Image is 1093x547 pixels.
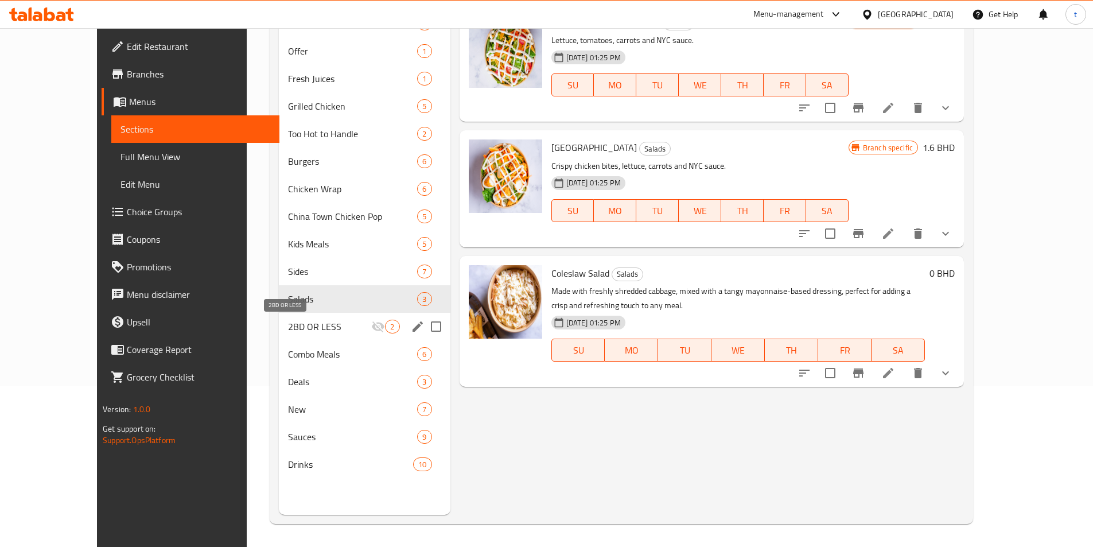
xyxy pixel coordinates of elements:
[923,14,955,30] h6: 1.2 BHD
[881,366,895,380] a: Edit menu item
[279,423,450,451] div: Sauces9
[612,267,643,281] span: Salads
[562,177,625,188] span: [DATE] 01:25 PM
[939,366,952,380] svg: Show Choices
[288,44,417,58] span: Offer
[279,395,450,423] div: New7
[288,72,417,86] span: Fresh Juices
[551,265,609,282] span: Coleslaw Salad
[641,203,674,219] span: TU
[726,203,759,219] span: TH
[120,150,270,164] span: Full Menu View
[417,127,431,141] div: items
[127,232,270,246] span: Coupons
[288,127,417,141] span: Too Hot to Handle
[279,230,450,258] div: Kids Meals5
[721,199,764,222] button: TH
[845,359,872,387] button: Branch-specific-item
[845,220,872,247] button: Branch-specific-item
[726,77,759,94] span: TH
[609,342,654,359] span: MO
[102,198,279,226] a: Choice Groups
[288,347,417,361] div: Combo Meals
[636,73,679,96] button: TU
[288,265,417,278] span: Sides
[111,170,279,198] a: Edit Menu
[288,375,417,389] div: Deals
[288,402,417,416] span: New
[876,342,920,359] span: SA
[939,227,952,240] svg: Show Choices
[818,339,872,362] button: FR
[562,317,625,328] span: [DATE] 01:25 PM
[858,142,917,153] span: Branch specific
[102,226,279,253] a: Coupons
[845,94,872,122] button: Branch-specific-item
[418,156,431,167] span: 6
[417,210,431,223] div: items
[721,73,764,96] button: TH
[288,99,417,113] div: Grilled Chicken
[791,94,818,122] button: sort-choices
[683,203,717,219] span: WE
[551,159,849,173] p: Crispy chicken bites, lettuce, carrots and NYC sauce.
[288,457,413,471] span: Drinks
[111,143,279,170] a: Full Menu View
[904,359,932,387] button: delete
[418,184,431,195] span: 6
[881,227,895,240] a: Edit menu item
[551,73,594,96] button: SU
[102,363,279,391] a: Grocery Checklist
[418,211,431,222] span: 5
[557,77,590,94] span: SU
[418,349,431,360] span: 6
[765,339,818,362] button: TH
[417,292,431,306] div: items
[658,339,711,362] button: TU
[279,258,450,285] div: Sides7
[127,67,270,81] span: Branches
[605,339,658,362] button: MO
[636,199,679,222] button: TU
[881,101,895,115] a: Edit menu item
[929,265,955,281] h6: 0 BHD
[417,430,431,444] div: items
[551,284,925,313] p: Made with freshly shredded cabbage, mixed with a tangy mayonnaise-based dressing, perfect for add...
[768,77,802,94] span: FR
[806,73,849,96] button: SA
[594,73,636,96] button: MO
[279,368,450,395] div: Deals3
[598,77,632,94] span: MO
[904,94,932,122] button: delete
[120,122,270,136] span: Sections
[711,339,765,362] button: WE
[102,253,279,281] a: Promotions
[288,292,417,306] div: Salads
[288,154,417,168] span: Burgers
[818,361,842,385] span: Select to update
[878,8,954,21] div: [GEOGRAPHIC_DATA]
[469,139,542,213] img: Upper East Salad
[557,342,601,359] span: SU
[279,313,450,340] div: 2BD OR LESS2edit
[127,343,270,356] span: Coverage Report
[102,308,279,336] a: Upsell
[417,347,431,361] div: items
[551,339,605,362] button: SU
[288,182,417,196] span: Chicken Wrap
[872,339,925,362] button: SA
[127,260,270,274] span: Promotions
[102,33,279,60] a: Edit Restaurant
[418,73,431,84] span: 1
[806,199,849,222] button: SA
[823,342,867,359] span: FR
[557,203,590,219] span: SU
[418,266,431,277] span: 7
[640,142,670,156] span: Salads
[288,430,417,444] span: Sauces
[371,320,385,333] svg: Inactive section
